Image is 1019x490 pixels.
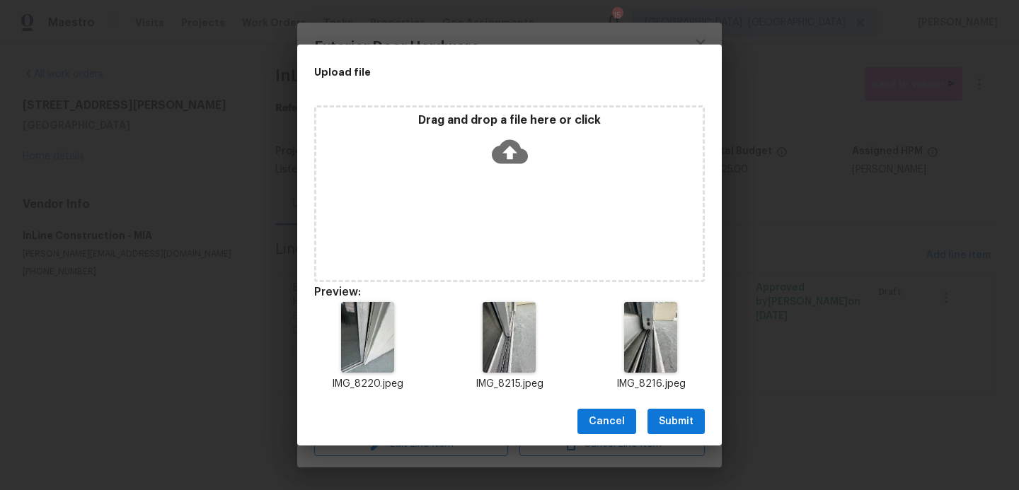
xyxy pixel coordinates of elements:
[341,302,394,373] img: 2Q==
[597,377,705,392] p: IMG_8216.jpeg
[314,377,422,392] p: IMG_8220.jpeg
[314,64,641,80] h2: Upload file
[647,409,705,435] button: Submit
[577,409,636,435] button: Cancel
[659,413,693,431] span: Submit
[624,302,677,373] img: 9k=
[483,302,536,373] img: 2Q==
[589,413,625,431] span: Cancel
[316,113,703,128] p: Drag and drop a file here or click
[456,377,563,392] p: IMG_8215.jpeg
